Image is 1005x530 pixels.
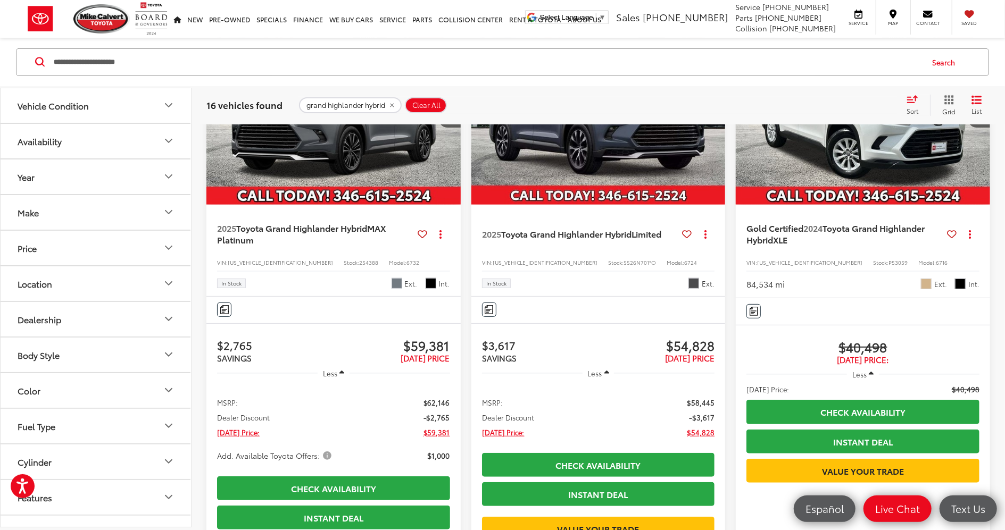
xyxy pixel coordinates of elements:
[1,338,192,372] button: Body StyleBody Style
[18,457,52,467] div: Cylinder
[162,313,175,326] div: Dealership
[689,412,715,423] span: -$3,617
[217,450,334,461] span: Add. Available Toyota Offers:
[431,224,450,243] button: Actions
[1,88,192,123] button: Vehicle ConditionVehicle Condition
[769,23,836,33] span: [PHONE_NUMBER]
[482,228,501,240] span: 2025
[221,281,242,286] span: In Stock
[746,339,979,355] span: $40,498
[162,135,175,148] div: Availability
[847,365,879,384] button: Less
[217,337,334,353] span: $2,765
[936,258,948,266] span: 6716
[687,427,715,438] span: $54,828
[958,20,981,27] span: Saved
[423,412,450,423] span: -$2,765
[423,427,450,438] span: $59,381
[482,302,496,317] button: Comments
[930,95,964,116] button: Grid View
[746,400,979,424] a: Check Availability
[18,207,39,217] div: Make
[217,222,413,246] a: 2025Toyota Grand Highlander HybridMAX Platinum
[18,385,40,396] div: Color
[1,444,192,479] button: CylinderCylinder
[482,427,525,438] span: [DATE] Price:
[687,397,715,408] span: $58,445
[18,279,52,289] div: Location
[217,412,270,423] span: Dealer Discount
[323,368,337,378] span: Less
[746,384,789,394] span: [DATE] Price:
[762,2,829,12] span: [PHONE_NUMBER]
[334,337,450,353] span: $59,381
[162,349,175,361] div: Body Style
[53,49,922,75] input: Search by Make, Model, or Keyword
[750,307,758,316] img: Comments
[882,20,905,27] span: Map
[18,243,37,253] div: Price
[599,337,715,353] span: $54,828
[401,352,450,364] span: [DATE] PRICE
[162,277,175,290] div: Location
[803,222,823,234] span: 2024
[482,228,678,240] a: 2025Toyota Grand Highlander HybridLimited
[800,502,849,515] span: Español
[162,384,175,397] div: Color
[217,302,231,317] button: Comments
[704,230,707,238] span: dropdown dots
[609,258,624,266] span: Stock:
[359,258,378,266] span: 254388
[1,231,192,265] button: PricePrice
[922,49,970,75] button: Search
[423,397,450,408] span: $62,146
[901,95,930,116] button: Select sort value
[735,23,767,33] span: Collision
[1,159,192,194] button: YearYear
[426,278,436,289] span: Black Leather And Ultrasuede®
[794,495,856,522] a: Español
[907,106,918,115] span: Sort
[217,352,252,364] span: SAVINGS
[961,224,979,243] button: Actions
[688,278,699,289] span: Heavy Metal
[773,233,787,246] span: XLE
[873,258,888,266] span: Stock:
[485,305,493,314] img: Comments
[1,266,192,301] button: LocationLocation
[162,99,175,112] div: Vehicle Condition
[482,412,535,423] span: Dealer Discount
[501,228,632,240] span: Toyota Grand Highlander Hybrid
[846,20,870,27] span: Service
[306,101,385,110] span: grand highlander hybrid
[735,2,760,12] span: Service
[746,355,979,365] span: [DATE] Price:
[217,427,260,438] span: [DATE] Price:
[746,222,925,246] span: Toyota Grand Highlander Hybrid
[482,482,715,506] a: Instant Deal
[220,305,229,314] img: Comments
[1,195,192,230] button: MakeMake
[162,456,175,468] div: Cylinder
[667,258,685,266] span: Model:
[482,258,493,266] span: VIN:
[952,384,979,394] span: $40,498
[162,206,175,219] div: Make
[757,258,862,266] span: [US_VEHICLE_IDENTIFICATION_NUMBER]
[968,279,979,289] span: Int.
[665,352,715,364] span: [DATE] PRICE
[746,258,757,266] span: VIN:
[18,172,35,182] div: Year
[1,373,192,408] button: ColorColor
[217,450,335,461] button: Add. Available Toyota Offers:
[755,12,821,23] span: [PHONE_NUMBER]
[318,364,350,383] button: Less
[162,242,175,255] div: Price
[888,258,908,266] span: P53059
[852,369,867,379] span: Less
[916,20,940,27] span: Contact
[236,222,367,234] span: Toyota Grand Highlander Hybrid
[482,352,517,364] span: SAVINGS
[588,368,602,378] span: Less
